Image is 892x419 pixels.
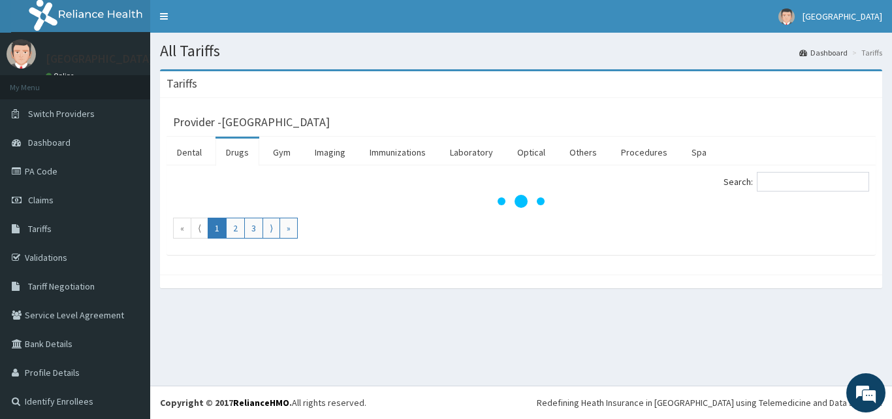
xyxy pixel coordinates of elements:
[279,218,298,239] a: Go to last page
[263,218,280,239] a: Go to next page
[559,139,607,166] a: Others
[507,139,556,166] a: Optical
[611,139,678,166] a: Procedures
[724,172,869,192] label: Search:
[160,42,882,59] h1: All Tariffs
[244,218,263,239] a: Go to page number 3
[439,139,503,166] a: Laboratory
[495,175,547,227] svg: audio-loading
[799,47,848,58] a: Dashboard
[150,386,892,419] footer: All rights reserved.
[46,53,153,65] p: [GEOGRAPHIC_DATA]
[208,218,227,239] a: Go to page number 1
[28,223,52,235] span: Tariffs
[233,397,289,409] a: RelianceHMO
[226,218,245,239] a: Go to page number 2
[849,47,882,58] li: Tariffs
[214,7,246,38] div: Minimize live chat window
[7,39,36,69] img: User Image
[359,139,436,166] a: Immunizations
[681,139,717,166] a: Spa
[68,73,219,90] div: Chat with us now
[757,172,869,192] input: Search:
[803,10,882,22] span: [GEOGRAPHIC_DATA]
[160,397,292,409] strong: Copyright © 2017 .
[304,139,356,166] a: Imaging
[173,116,330,128] h3: Provider - [GEOGRAPHIC_DATA]
[28,280,95,292] span: Tariff Negotiation
[191,218,208,239] a: Go to previous page
[263,139,301,166] a: Gym
[28,108,95,120] span: Switch Providers
[76,126,180,258] span: We're online!
[778,8,795,25] img: User Image
[28,137,71,148] span: Dashboard
[46,71,77,80] a: Online
[215,139,259,166] a: Drugs
[24,65,53,98] img: d_794563401_company_1708531726252_794563401
[28,194,54,206] span: Claims
[167,139,212,166] a: Dental
[173,218,191,239] a: Go to first page
[537,396,882,409] div: Redefining Heath Insurance in [GEOGRAPHIC_DATA] using Telemedicine and Data Science!
[167,78,197,90] h3: Tariffs
[7,280,249,326] textarea: Type your message and hit 'Enter'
